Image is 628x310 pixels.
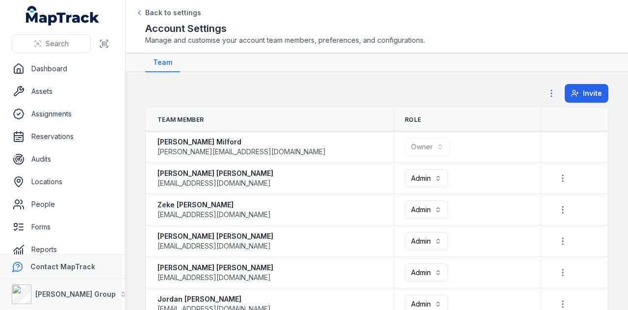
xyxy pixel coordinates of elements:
button: Admin [405,263,448,282]
a: Audits [8,149,117,169]
strong: [PERSON_NAME] Group [35,290,116,298]
span: Back to settings [145,8,201,18]
button: Search [12,34,91,53]
span: Manage and customise your account team members, preferences, and configurations. [145,35,608,45]
a: Forms [8,217,117,237]
a: Back to settings [135,8,201,18]
button: Admin [405,232,448,251]
a: People [8,195,117,214]
a: Locations [8,172,117,192]
a: Reservations [8,127,117,146]
span: [EMAIL_ADDRESS][DOMAIN_NAME] [157,210,271,220]
span: [PERSON_NAME][EMAIL_ADDRESS][DOMAIN_NAME] [157,147,326,157]
h2: Account Settings [145,22,608,35]
strong: Zeke [PERSON_NAME] [157,200,271,210]
strong: Jordan [PERSON_NAME] [157,294,271,304]
button: Admin [405,169,448,188]
a: MapTrack [26,6,100,26]
span: [EMAIL_ADDRESS][DOMAIN_NAME] [157,273,271,282]
span: [EMAIL_ADDRESS][DOMAIN_NAME] [157,178,271,188]
strong: [PERSON_NAME] [PERSON_NAME] [157,169,273,178]
span: Role [405,116,421,124]
strong: [PERSON_NAME] [PERSON_NAME] [157,231,273,241]
a: Assignments [8,104,117,124]
span: Invite [583,88,602,98]
a: Assets [8,82,117,101]
button: Invite [565,84,608,103]
button: Admin [405,200,448,219]
strong: [PERSON_NAME] Milford [157,137,326,147]
strong: Contact MapTrack [30,262,95,271]
a: Reports [8,240,117,259]
strong: [PERSON_NAME] [PERSON_NAME] [157,263,273,273]
span: Team Member [157,116,204,124]
a: Dashboard [8,59,117,79]
span: Search [46,39,69,49]
a: Team [145,54,180,72]
span: [EMAIL_ADDRESS][DOMAIN_NAME] [157,241,271,251]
